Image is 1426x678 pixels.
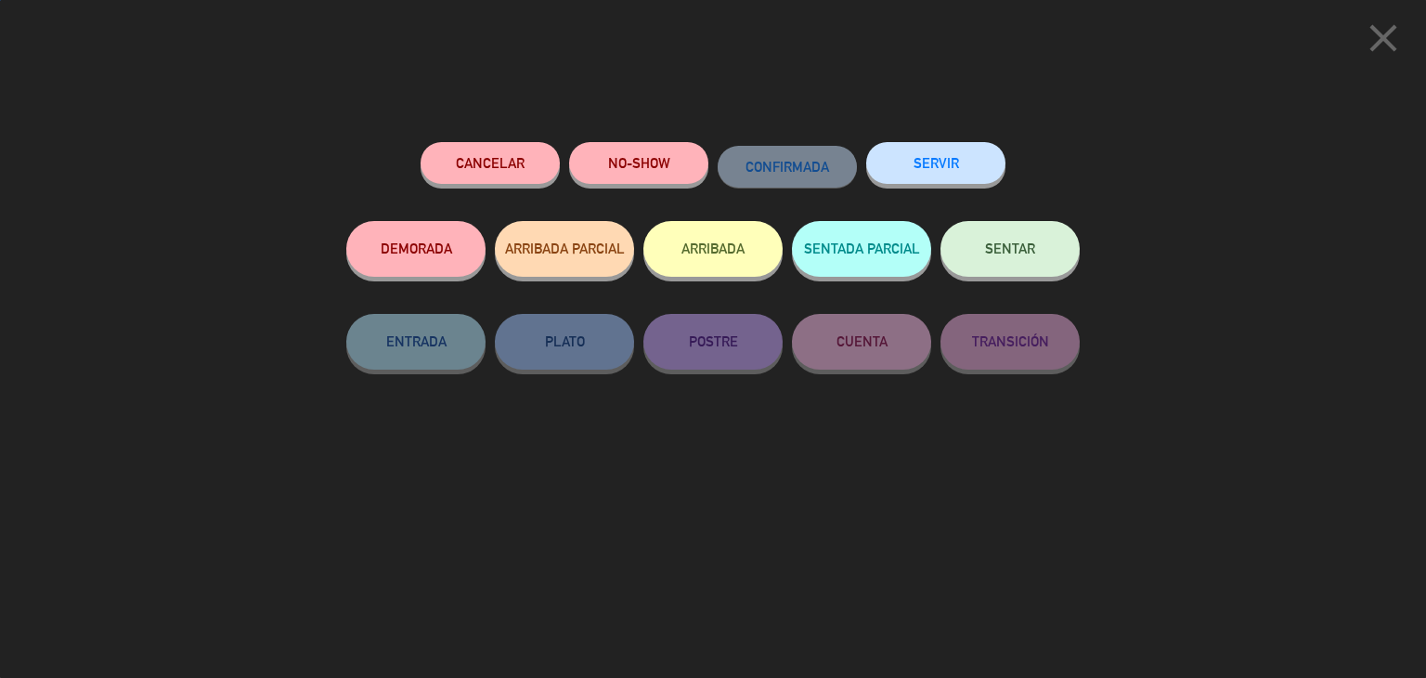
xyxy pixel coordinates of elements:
button: SERVIR [866,142,1005,184]
button: CONFIRMADA [718,146,857,188]
button: ENTRADA [346,314,486,370]
button: ARRIBADA [643,221,783,277]
button: SENTADA PARCIAL [792,221,931,277]
button: SENTAR [940,221,1080,277]
button: POSTRE [643,314,783,370]
button: CUENTA [792,314,931,370]
button: DEMORADA [346,221,486,277]
i: close [1360,15,1407,61]
span: CONFIRMADA [745,159,829,175]
button: TRANSICIÓN [940,314,1080,370]
button: NO-SHOW [569,142,708,184]
span: ARRIBADA PARCIAL [505,241,625,256]
button: PLATO [495,314,634,370]
button: ARRIBADA PARCIAL [495,221,634,277]
span: SENTAR [985,241,1035,256]
button: Cancelar [421,142,560,184]
button: close [1355,14,1412,69]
